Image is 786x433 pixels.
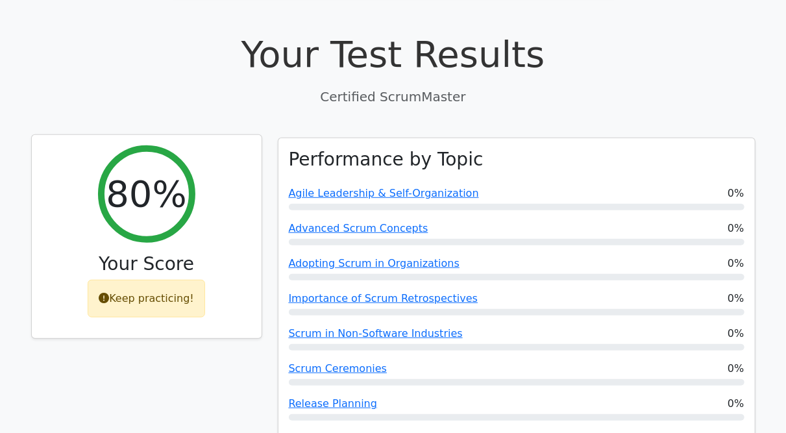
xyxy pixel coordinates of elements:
a: Release Planning [289,397,378,410]
span: 0% [728,221,744,236]
a: Adopting Scrum in Organizations [289,257,460,269]
span: 0% [728,256,744,271]
span: 0% [728,361,744,377]
h3: Performance by Topic [289,149,484,171]
div: Keep practicing! [88,280,205,317]
a: Agile Leadership & Self-Organization [289,187,479,199]
h3: Your Score [42,253,251,275]
span: 0% [728,291,744,306]
h2: 80% [106,172,186,216]
a: Scrum Ceremonies [289,362,387,375]
span: 0% [728,396,744,412]
a: Importance of Scrum Retrospectives [289,292,478,304]
span: 0% [728,326,744,341]
h1: Your Test Results [31,32,755,76]
span: 0% [728,186,744,201]
p: Certified ScrumMaster [31,87,755,106]
a: Scrum in Non-Software Industries [289,327,463,340]
a: Advanced Scrum Concepts [289,222,428,234]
